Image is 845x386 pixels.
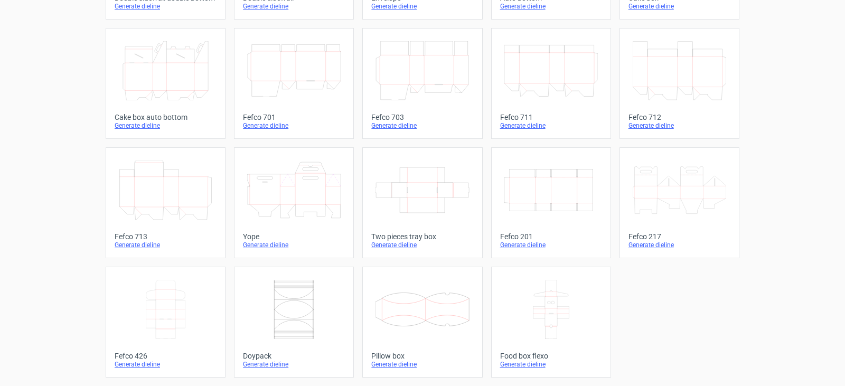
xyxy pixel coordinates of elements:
[500,360,602,369] div: Generate dieline
[362,147,482,258] a: Two pieces tray boxGenerate dieline
[234,267,354,378] a: DoypackGenerate dieline
[491,28,611,139] a: Fefco 711Generate dieline
[500,352,602,360] div: Food box flexo
[115,241,217,249] div: Generate dieline
[371,2,473,11] div: Generate dieline
[115,121,217,130] div: Generate dieline
[500,121,602,130] div: Generate dieline
[371,113,473,121] div: Fefco 703
[115,232,217,241] div: Fefco 713
[619,147,739,258] a: Fefco 217Generate dieline
[371,241,473,249] div: Generate dieline
[371,121,473,130] div: Generate dieline
[106,147,226,258] a: Fefco 713Generate dieline
[362,28,482,139] a: Fefco 703Generate dieline
[106,28,226,139] a: Cake box auto bottomGenerate dieline
[628,232,730,241] div: Fefco 217
[115,2,217,11] div: Generate dieline
[500,232,602,241] div: Fefco 201
[371,360,473,369] div: Generate dieline
[243,113,345,121] div: Fefco 701
[115,352,217,360] div: Fefco 426
[628,121,730,130] div: Generate dieline
[628,2,730,11] div: Generate dieline
[243,232,345,241] div: Yope
[362,267,482,378] a: Pillow boxGenerate dieline
[234,147,354,258] a: YopeGenerate dieline
[491,267,611,378] a: Food box flexoGenerate dieline
[115,360,217,369] div: Generate dieline
[234,28,354,139] a: Fefco 701Generate dieline
[243,352,345,360] div: Doypack
[106,267,226,378] a: Fefco 426Generate dieline
[371,232,473,241] div: Two pieces tray box
[243,121,345,130] div: Generate dieline
[115,113,217,121] div: Cake box auto bottom
[628,241,730,249] div: Generate dieline
[500,241,602,249] div: Generate dieline
[243,2,345,11] div: Generate dieline
[500,2,602,11] div: Generate dieline
[619,28,739,139] a: Fefco 712Generate dieline
[243,241,345,249] div: Generate dieline
[371,352,473,360] div: Pillow box
[500,113,602,121] div: Fefco 711
[243,360,345,369] div: Generate dieline
[628,113,730,121] div: Fefco 712
[491,147,611,258] a: Fefco 201Generate dieline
